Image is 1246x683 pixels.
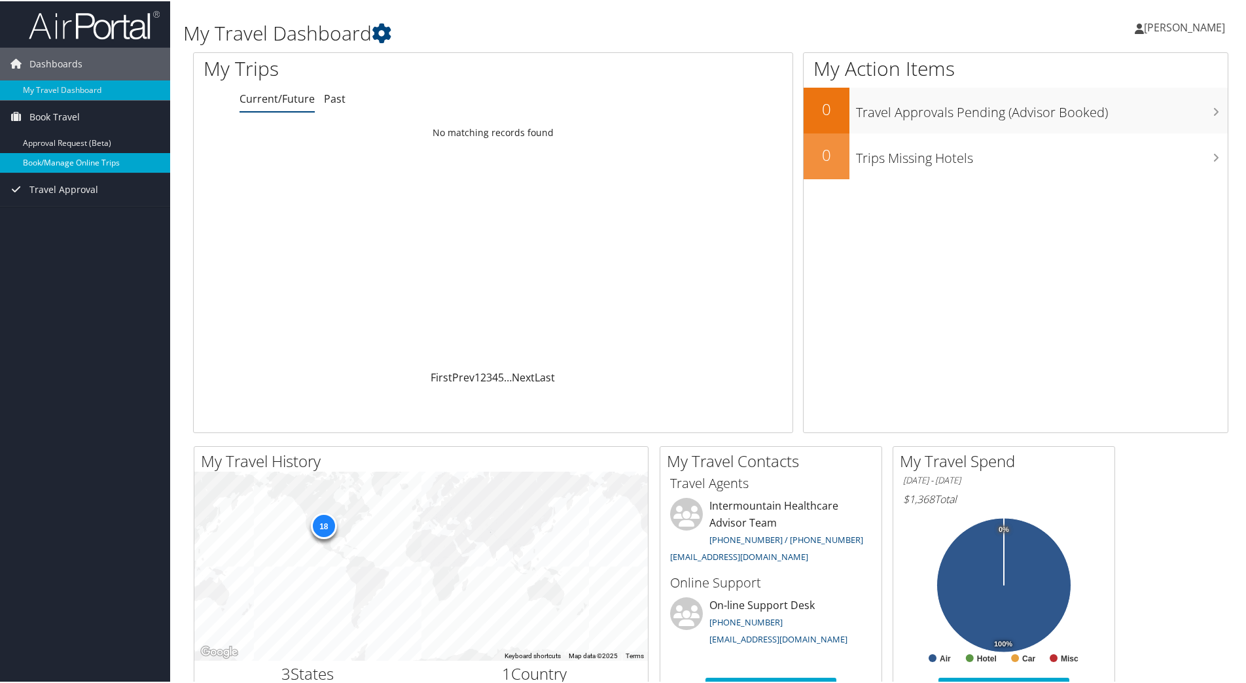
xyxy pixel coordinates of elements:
a: 3 [486,369,492,383]
h2: My Travel History [201,449,648,471]
a: Prev [452,369,474,383]
span: 1 [502,661,511,683]
h1: My Trips [204,54,533,81]
a: [PHONE_NUMBER] [709,615,783,627]
span: Travel Approval [29,172,98,205]
text: Misc [1061,653,1078,662]
a: [PERSON_NAME] [1135,7,1238,46]
h3: Travel Approvals Pending (Advisor Booked) [856,96,1228,120]
div: 18 [310,512,336,538]
a: 1 [474,369,480,383]
span: 3 [281,661,291,683]
a: Terms (opens in new tab) [626,651,644,658]
h2: My Travel Contacts [667,449,881,471]
h1: My Action Items [804,54,1228,81]
h2: My Travel Spend [900,449,1114,471]
h2: 0 [804,97,849,119]
a: Current/Future [240,90,315,105]
text: Hotel [977,653,997,662]
td: No matching records found [194,120,792,143]
h1: My Travel Dashboard [183,18,887,46]
tspan: 0% [999,525,1009,533]
a: [EMAIL_ADDRESS][DOMAIN_NAME] [709,632,847,644]
h3: Trips Missing Hotels [856,141,1228,166]
li: Intermountain Healthcare Advisor Team [664,497,878,567]
a: 0Trips Missing Hotels [804,132,1228,178]
span: [PERSON_NAME] [1144,19,1225,33]
text: Car [1022,653,1035,662]
a: 5 [498,369,504,383]
a: 2 [480,369,486,383]
a: 0Travel Approvals Pending (Advisor Booked) [804,86,1228,132]
span: $1,368 [903,491,934,505]
a: [PHONE_NUMBER] / [PHONE_NUMBER] [709,533,863,544]
a: Next [512,369,535,383]
img: airportal-logo.png [29,9,160,39]
a: [EMAIL_ADDRESS][DOMAIN_NAME] [670,550,808,561]
span: Dashboards [29,46,82,79]
span: … [504,369,512,383]
a: 4 [492,369,498,383]
a: Past [324,90,346,105]
a: First [431,369,452,383]
span: Book Travel [29,99,80,132]
a: Last [535,369,555,383]
li: On-line Support Desk [664,596,878,650]
img: Google [198,642,241,659]
h6: Total [903,491,1105,505]
text: Air [940,653,951,662]
h3: Travel Agents [670,473,872,491]
h6: [DATE] - [DATE] [903,473,1105,485]
button: Keyboard shortcuts [505,650,561,659]
a: Open this area in Google Maps (opens a new window) [198,642,241,659]
tspan: 100% [994,639,1012,647]
h2: 0 [804,143,849,165]
span: Map data ©2025 [569,651,618,658]
h3: Online Support [670,572,872,591]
